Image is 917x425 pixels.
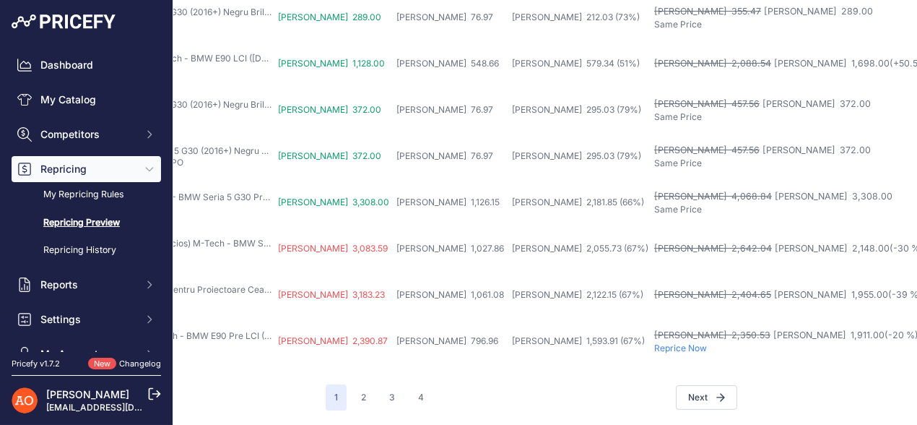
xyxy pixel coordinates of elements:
div: [PERSON_NAME] 2,642.04 [654,242,772,256]
span: [PERSON_NAME] 3,308.00 [775,191,892,202]
span: [PERSON_NAME] 372.00 [762,145,871,155]
span: Repricing [40,162,135,176]
a: [PERSON_NAME] [46,388,129,400]
a: My Repricing Rules [12,182,161,207]
span: [PERSON_NAME] 796.96 [396,335,498,346]
button: Next [676,385,737,410]
a: My Catalog [12,87,161,113]
span: [PERSON_NAME] 3,083.59 [278,243,388,254]
a: [EMAIL_ADDRESS][DOMAIN_NAME] [46,402,197,413]
span: [PERSON_NAME] 1,128.00 [278,58,385,69]
button: Competitors [12,121,161,147]
span: [PERSON_NAME] 295.03 (79%) [512,104,641,115]
button: Settings [12,306,161,332]
span: 1 [326,385,347,411]
span: [PERSON_NAME] 372.00 [762,98,871,109]
button: Go to page 2 [352,385,375,411]
div: [PERSON_NAME] 2,350.53 [654,329,770,343]
span: [PERSON_NAME] 3,183.23 [278,289,385,300]
span: [PERSON_NAME] 1,027.86 [396,243,504,254]
span: [PERSON_NAME] 76.97 [396,104,493,115]
div: [PERSON_NAME] 457.56 [654,98,760,111]
div: [PERSON_NAME] 457.56 [654,144,760,158]
a: Kit Exterior Complet M-Tech - BMW E90 Pre LCI ([DATE]-[DATE]) [61,330,328,341]
button: My Account [12,341,161,367]
span: [PERSON_NAME] 212.03 (73%) [512,12,640,22]
span: [PERSON_NAME] 1,061.08 [396,289,504,300]
span: [PERSON_NAME] 1,126.15 [396,197,500,207]
span: My Account [40,347,135,361]
span: [PERSON_NAME] 3,308.00 [278,197,389,207]
span: Competitors [40,127,135,142]
a: Dashboard [12,52,161,78]
a: Kit Exterior aspect M5 F90 - BMW Seria 5 G30 Pre LCI ([DATE]-[DATE]) [61,192,352,202]
span: [PERSON_NAME] 76.97 [396,150,493,161]
a: Repricing History [12,238,161,263]
span: Settings [40,312,135,327]
span: [PERSON_NAME] 2,390.87 [278,335,388,346]
div: [PERSON_NAME] 2,404.65 [654,288,771,302]
button: Go to page 3 [381,385,404,411]
button: Reports [12,272,161,298]
span: New [88,358,116,370]
span: [PERSON_NAME] 289.00 [764,6,873,17]
a: Spoiler Hibrid - BMW Seria 5 G30 (2016+) Negru Brillant [61,145,290,156]
div: Pricefy v1.7.2 [12,358,60,370]
span: [PERSON_NAME] 2,055.73 (67%) [512,243,648,254]
div: [PERSON_NAME] 355.47 [654,5,761,19]
span: [PERSON_NAME] 289.00 [278,12,381,22]
a: Kit Exterior M5 (Decupaje pentru Proiectoare Ceață) - BMW Seria 5 F10 Pre LCI [61,284,386,295]
a: Changelog [119,359,161,369]
a: Kit Exterior Aero (Negru Lucios) M-Tech - BMW Seria 1 F40 [61,238,304,249]
span: [PERSON_NAME] 372.00 [278,104,381,115]
span: [PERSON_NAME] 295.03 (79%) [512,150,641,161]
span: Reports [40,278,135,292]
span: [PERSON_NAME] 2,181.85 (66%) [512,197,644,207]
button: Repricing [12,156,161,182]
span: [PERSON_NAME] 548.66 [396,58,499,69]
span: [PERSON_NAME] 76.97 [396,12,493,22]
span: [PERSON_NAME] 1,593.91 (67%) [512,335,645,346]
a: Repricing Preview [12,210,161,236]
div: [PERSON_NAME] 4,068.84 [654,190,772,204]
span: [PERSON_NAME] 2,122.15 (67%) [512,289,643,300]
span: [PERSON_NAME] 579.34 (51%) [512,58,640,69]
button: Go to page 4 [409,385,433,411]
img: Pricefy Logo [12,14,116,29]
span: [PERSON_NAME] 372.00 [278,150,381,161]
a: Kit Bara Fata cu Grila M-Tech - BMW E90 LCI ([DATE]-[DATE]) [61,53,316,64]
div: [PERSON_NAME] 2,088.54 [654,57,771,71]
